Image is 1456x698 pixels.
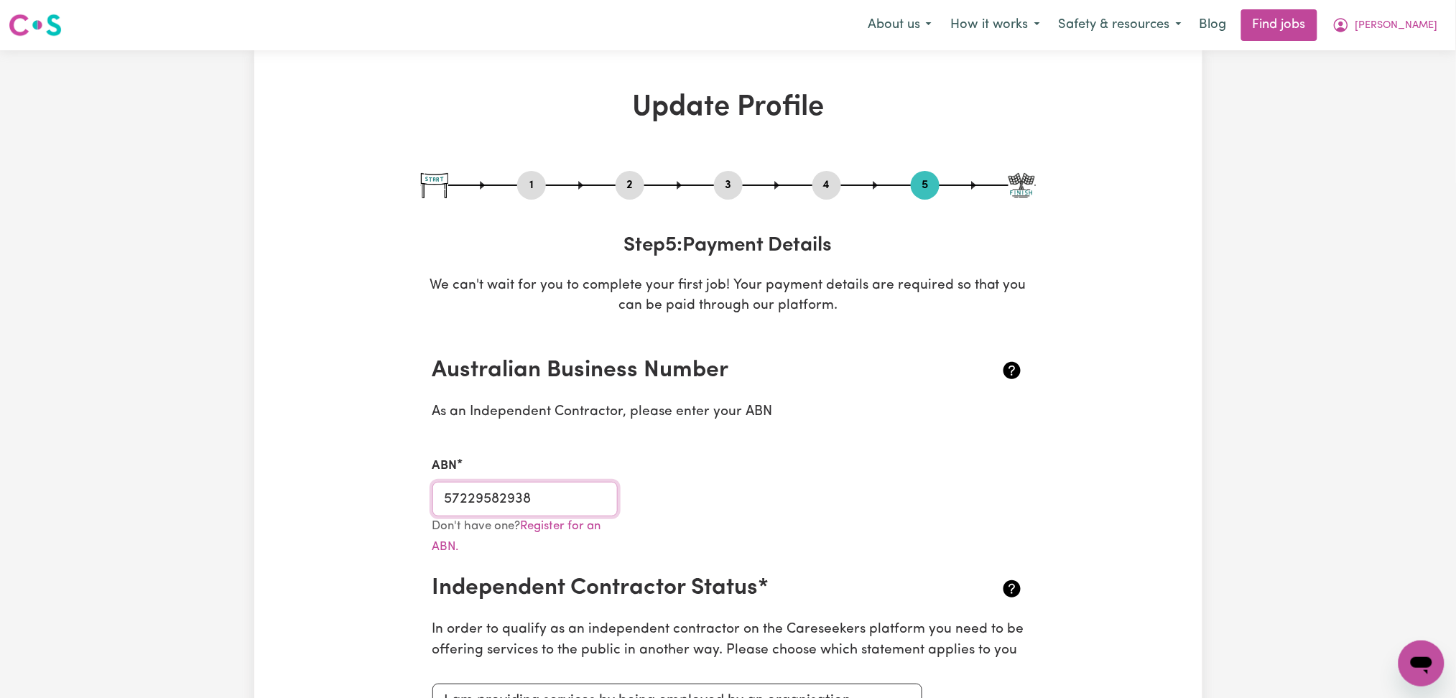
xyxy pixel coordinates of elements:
[421,234,1036,259] h3: Step 5 : Payment Details
[858,10,941,40] button: About us
[1241,9,1317,41] a: Find jobs
[432,574,926,602] h2: Independent Contractor Status*
[432,520,601,553] small: Don't have one?
[1323,10,1447,40] button: My Account
[432,520,601,553] a: Register for an ABN.
[616,176,644,195] button: Go to step 2
[517,176,546,195] button: Go to step 1
[1399,641,1445,687] iframe: Button to launch messaging window
[432,457,458,475] label: ABN
[421,276,1036,317] p: We can't wait for you to complete your first job! Your payment details are required so that you c...
[1355,18,1438,34] span: [PERSON_NAME]
[9,12,62,38] img: Careseekers logo
[432,357,926,384] h2: Australian Business Number
[812,176,841,195] button: Go to step 4
[1049,10,1191,40] button: Safety & resources
[714,176,743,195] button: Go to step 3
[1191,9,1235,41] a: Blog
[432,482,618,516] input: e.g. 51 824 753 556
[421,90,1036,125] h1: Update Profile
[432,620,1024,661] p: In order to qualify as an independent contractor on the Careseekers platform you need to be offer...
[941,10,1049,40] button: How it works
[911,176,940,195] button: Go to step 5
[432,402,1024,423] p: As an Independent Contractor, please enter your ABN
[9,9,62,42] a: Careseekers logo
